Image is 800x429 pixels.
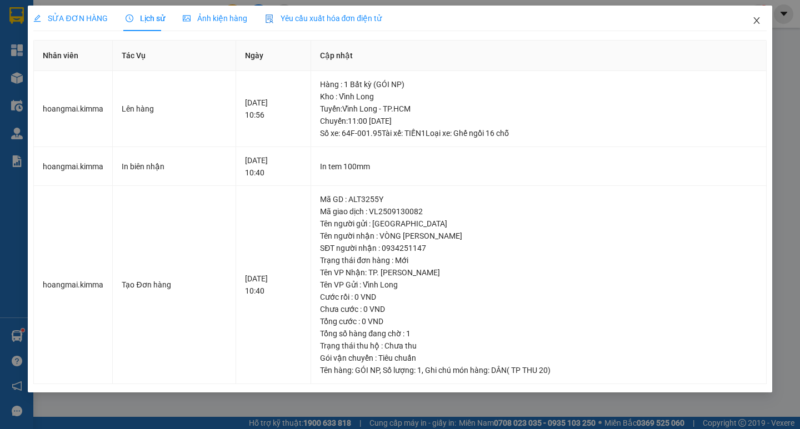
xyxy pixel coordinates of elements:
[33,14,107,23] span: SỬA ĐƠN HÀNG
[491,366,551,375] span: DÂN( TP THU 20)
[122,279,227,291] div: Tạo Đơn hàng
[113,41,236,71] th: Tác Vụ
[183,14,191,22] span: picture
[311,41,766,71] th: Cập nhật
[34,186,113,384] td: hoangmai.kimma
[320,291,757,303] div: Cước rồi : 0 VND
[265,14,274,23] img: icon
[33,14,41,22] span: edit
[320,205,757,218] div: Mã giao dịch : VL2509130082
[320,364,757,376] div: Tên hàng: , Số lượng: , Ghi chú món hàng:
[752,16,761,25] span: close
[741,6,772,37] button: Close
[34,71,113,147] td: hoangmai.kimma
[320,315,757,327] div: Tổng cước : 0 VND
[183,14,247,23] span: Ảnh kiện hàng
[236,41,311,71] th: Ngày
[122,160,227,173] div: In biên nhận
[417,366,422,375] span: 1
[320,279,757,291] div: Tên VP Gửi : Vĩnh Long
[320,103,757,139] div: Tuyến : Vĩnh Long - TP.HCM Chuyến: 11:00 [DATE] Số xe: 64F-001.95 Tài xế: TIẾN1 Loại xe: Ghế ngồi...
[320,90,757,103] div: Kho : Vĩnh Long
[320,230,757,242] div: Tên người nhận : VÒNG [PERSON_NAME]
[245,272,302,297] div: [DATE] 10:40
[320,327,757,340] div: Tổng số hàng đang chờ : 1
[320,78,757,90] div: Hàng : 1 Bất kỳ (GÓI NP)
[122,103,227,115] div: Lên hàng
[126,14,133,22] span: clock-circle
[34,147,113,186] td: hoangmai.kimma
[320,193,757,205] div: Mã GD : ALT3255Y
[320,352,757,364] div: Gói vận chuyển : Tiêu chuẩn
[320,254,757,266] div: Trạng thái đơn hàng : Mới
[126,14,165,23] span: Lịch sử
[320,160,757,173] div: In tem 100mm
[320,303,757,315] div: Chưa cước : 0 VND
[34,41,113,71] th: Nhân viên
[320,242,757,254] div: SĐT người nhận : 0934251147
[320,266,757,279] div: Tên VP Nhận: TP. [PERSON_NAME]
[320,218,757,230] div: Tên người gửi : [GEOGRAPHIC_DATA]
[245,97,302,121] div: [DATE] 10:56
[320,340,757,352] div: Trạng thái thu hộ : Chưa thu
[245,154,302,179] div: [DATE] 10:40
[355,366,379,375] span: GÓI NP
[265,14,382,23] span: Yêu cầu xuất hóa đơn điện tử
